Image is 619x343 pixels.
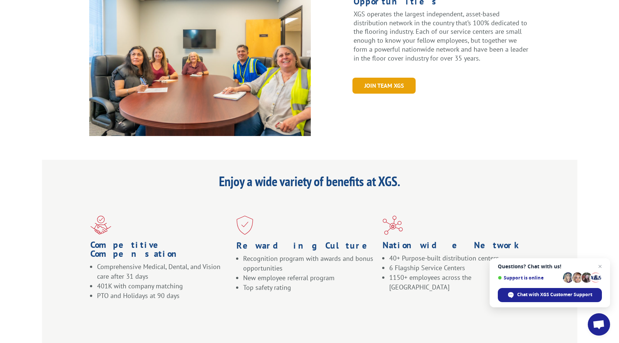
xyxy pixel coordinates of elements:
[517,291,592,298] span: Chat with XGS Customer Support
[389,263,529,273] li: 6 Flagship Service Centers
[90,240,231,262] h1: Competitive Compensation
[389,273,529,292] li: 1150+ employees across the [GEOGRAPHIC_DATA]
[389,253,529,263] li: 40+ Purpose-built distribution centers
[354,10,530,63] p: XGS operates the largest independent, asset-based distribution network in the country that’s 100%...
[352,78,416,94] a: Join Team XGS
[498,275,560,281] span: Support is online
[588,313,610,336] div: Open chat
[498,263,602,269] span: Questions? Chat with us!
[243,273,377,283] li: New employee referral program
[596,262,605,271] span: Close chat
[383,216,403,235] img: xgs-icon-largest-independent-network-red
[243,254,377,273] li: Recognition program with awards and bonus opportunities
[243,283,377,292] li: Top safety rating
[236,241,377,254] h1: Rewarding Culture
[383,241,529,253] h1: Nationwide Network
[498,288,602,302] div: Chat with XGS Customer Support
[97,262,231,281] li: Comprehensive Medical, Dental, and Vision care after 31 days
[176,175,444,192] h1: Enjoy a wide variety of benefits at XGS.
[90,216,111,234] img: xgs-icon-partner-red (1)
[97,281,231,291] li: 401K with company matching
[236,216,253,235] img: xgs-icon-safety-red
[97,291,231,301] li: PTO and Holidays at 90 days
